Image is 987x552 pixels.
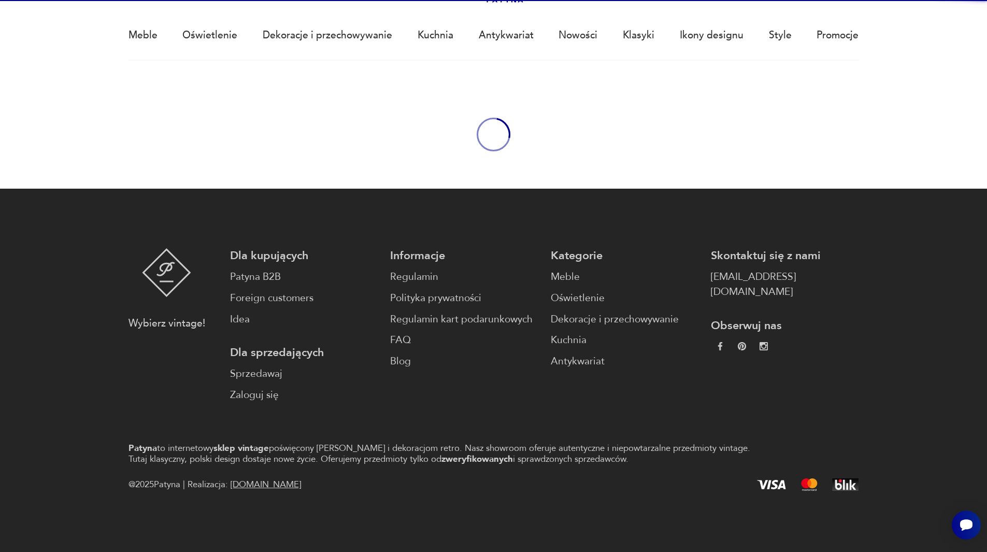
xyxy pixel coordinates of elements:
[551,248,698,263] p: Kategorie
[128,316,205,331] p: Wybierz vintage!
[230,248,378,263] p: Dla kupujących
[769,11,792,59] a: Style
[441,453,513,465] strong: zweryfikowanych
[390,354,538,369] a: Blog
[680,11,743,59] a: Ikony designu
[390,291,538,306] a: Polityka prywatności
[188,477,301,492] span: Realizacja:
[418,11,453,59] a: Kuchnia
[479,11,534,59] a: Antykwariat
[263,11,392,59] a: Dekoracje i przechowywanie
[952,511,981,540] iframe: Smartsupp widget button
[551,291,698,306] a: Oświetlenie
[390,333,538,348] a: FAQ
[817,11,859,59] a: Promocje
[231,478,301,490] a: [DOMAIN_NAME]
[832,478,859,491] img: BLIK
[757,480,786,489] img: Visa
[623,11,654,59] a: Klasyki
[760,342,768,350] img: c2fd9cf7f39615d9d6839a72ae8e59e5.webp
[711,270,859,300] a: [EMAIL_ADDRESS][DOMAIN_NAME]
[183,477,185,492] div: |
[390,312,538,327] a: Regulamin kart podarunkowych
[551,312,698,327] a: Dekoracje i przechowywanie
[230,270,378,285] a: Patyna B2B
[230,312,378,327] a: Idea
[390,270,538,285] a: Regulamin
[230,388,378,403] a: Zaloguj się
[182,11,237,59] a: Oświetlenie
[213,442,269,454] strong: sklep vintage
[142,248,191,297] img: Patyna - sklep z meblami i dekoracjami vintage
[128,442,157,454] strong: Patyna
[711,248,859,263] p: Skontaktuj się z nami
[390,248,538,263] p: Informacje
[230,291,378,306] a: Foreign customers
[711,318,859,333] p: Obserwuj nas
[738,342,746,350] img: 37d27d81a828e637adc9f9cb2e3d3a8a.webp
[551,333,698,348] a: Kuchnia
[559,11,597,59] a: Nowości
[230,345,378,360] p: Dla sprzedających
[551,354,698,369] a: Antykwariat
[551,270,698,285] a: Meble
[128,11,158,59] a: Meble
[801,478,818,491] img: Mastercard
[128,477,180,492] span: @ 2025 Patyna
[128,443,766,465] p: to internetowy poświęcony [PERSON_NAME] i dekoracjom retro. Nasz showroom oferuje autentyczne i n...
[716,342,724,350] img: da9060093f698e4c3cedc1453eec5031.webp
[230,366,378,381] a: Sprzedawaj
